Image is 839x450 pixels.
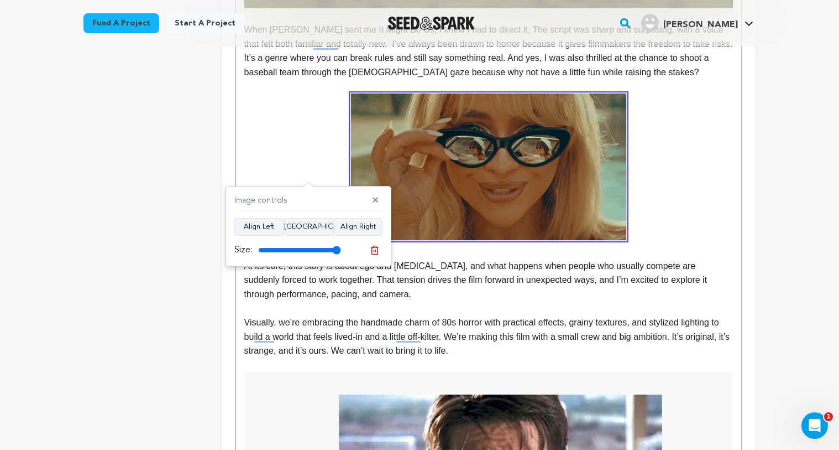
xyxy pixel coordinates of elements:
a: Start a project [166,13,244,33]
button: Align Left [234,218,284,236]
div: Charlie C.'s Profile [641,14,738,32]
a: Charlie C.'s Profile [639,12,756,32]
label: Size: [234,244,253,257]
button: ✕ [369,195,382,206]
span: [PERSON_NAME] [663,20,738,29]
p: When [PERSON_NAME] sent me It Might Be Us, I knew I had to direct it. The script was sharp and su... [244,23,733,79]
h4: Image controls [234,195,287,206]
img: Seed&Spark Logo Dark Mode [388,17,475,30]
iframe: Intercom live chat [801,412,828,439]
a: Fund a project [83,13,159,33]
span: Charlie C.'s Profile [639,12,756,35]
p: At its core, this story is about ego and [MEDICAL_DATA], and what happens when people who usually... [244,259,733,302]
button: [GEOGRAPHIC_DATA] [284,218,333,236]
img: user.png [641,14,659,32]
button: Align Right [333,218,382,236]
span: 1 [824,412,833,421]
a: Seed&Spark Homepage [388,17,475,30]
p: Visually, we’re embracing the handmade charm of 80s horror with practical effects, grainy texture... [244,315,733,358]
img: 1755651959-sabrina-carpenter-espresso.png [351,94,626,240]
